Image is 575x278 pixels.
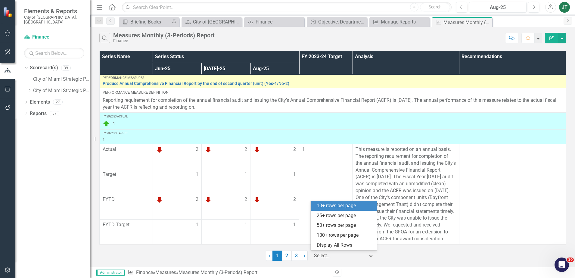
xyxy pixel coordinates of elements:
[371,18,428,26] a: Manage Reports
[153,169,201,194] td: Double-Click to Edit
[253,196,261,203] img: Below Plan
[33,87,90,94] a: City of Miami Strategic Plan (NEW)
[201,169,250,194] td: Double-Click to Edit
[30,64,58,71] a: Scorecard(s)
[183,18,240,26] a: City of [GEOGRAPHIC_DATA]
[201,144,250,169] td: Double-Click to Edit
[153,144,201,169] td: Double-Click to Edit
[244,221,247,228] span: 1
[282,251,292,261] a: 2
[293,221,296,228] span: 1
[100,169,153,194] td: Double-Click to Edit
[250,144,299,169] td: Double-Click to Edit
[443,19,491,26] div: Measures Monthly (3-Periods) Report
[24,15,84,25] small: City of [GEOGRAPHIC_DATA], [GEOGRAPHIC_DATA]
[555,258,569,272] iframe: Intercom live chat
[293,171,296,178] span: 1
[205,146,212,153] img: Below Plan
[272,251,282,261] span: 1
[317,232,373,239] div: 100+ rows per page
[156,146,163,153] img: Below Plan
[3,6,14,18] img: ClearPoint Strategy
[103,221,150,228] span: FYTD Target
[100,144,153,169] td: Double-Click to Edit
[130,18,170,26] div: Briefing Books
[103,114,563,119] div: FY 2022-23 Actual
[103,76,563,80] div: Performance Measures
[193,18,240,26] div: City of [GEOGRAPHIC_DATA]
[100,88,566,113] td: Double-Click to Edit
[103,146,150,153] span: Actual
[113,121,115,126] span: 1
[308,18,365,26] a: Objective, Department Goals, Strategy(s), Measures
[317,202,373,209] div: 10+ rows per page
[122,2,452,13] input: Search ClearPoint...
[196,221,198,228] span: 1
[120,18,170,26] a: Briefing Books
[179,270,257,275] div: Measures Monthly (3-Periods) Report
[356,146,456,242] p: This measure is reported on an annual basis. The reporting requirement for completion of the annu...
[244,196,247,203] span: 2
[30,99,50,106] a: Elements
[128,269,328,276] div: » »
[250,169,299,194] td: Double-Click to Edit
[53,100,63,105] div: 27
[292,251,301,261] a: 3
[24,8,84,15] span: Elements & Reports
[420,3,450,11] button: Search
[30,110,47,117] a: Reports
[103,97,563,111] p: Reporting requirement for completion of the annual financial audit and issuing the City's Annual ...
[469,2,527,13] button: Aug-25
[304,253,305,258] span: ›
[24,48,84,58] input: Search Below...
[100,130,566,144] td: Double-Click to Edit
[103,171,150,178] span: Target
[50,111,59,116] div: 57
[293,146,296,153] span: 2
[317,242,373,249] div: Display All Rows
[256,18,303,26] div: Finance
[103,81,563,86] a: Produce Annual Comprehensive Financial Report by the end of second quarter (unit) (Yes-1/No-2)
[381,18,428,26] div: Manage Reports
[113,39,215,43] div: Finance
[155,270,176,275] a: Measures
[299,144,353,244] td: Double-Click to Edit
[96,270,125,276] span: Administrator
[196,146,198,153] span: 2
[317,212,373,219] div: 25+ rows per page
[103,90,563,95] div: Performance Measure Definition
[61,65,71,70] div: 39
[136,270,153,275] a: Finance
[33,76,90,83] a: City of Miami Strategic Plan
[317,222,373,229] div: 50+ rows per page
[196,196,198,203] span: 2
[103,196,150,203] span: FYTD
[293,196,296,203] span: 2
[302,146,305,152] span: 1
[246,18,303,26] a: Finance
[244,146,247,153] span: 2
[156,196,163,203] img: Below Plan
[103,120,110,127] img: On Target
[318,18,365,26] div: Objective, Department Goals, Strategy(s), Measures
[429,5,442,9] span: Search
[103,137,105,142] span: 1
[113,32,215,39] div: Measures Monthly (3-Periods) Report
[196,171,198,178] span: 1
[103,131,563,136] div: FY 2022-23 Target
[205,196,212,203] img: Below Plan
[244,171,247,178] span: 1
[253,146,261,153] img: Below Plan
[269,253,270,258] span: ‹
[559,2,570,13] button: JT
[471,4,524,11] div: Aug-25
[567,258,574,262] span: 10
[24,34,84,41] a: Finance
